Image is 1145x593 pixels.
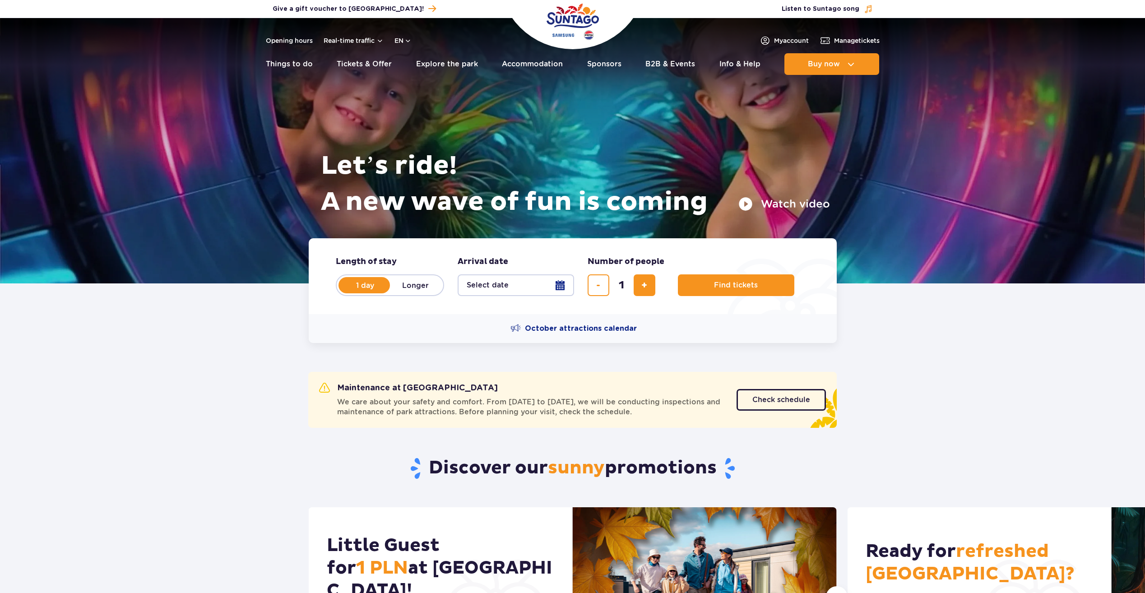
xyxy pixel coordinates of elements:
[336,256,397,267] span: Length of stay
[510,323,637,334] a: October attractions calendar
[266,36,313,45] a: Opening hours
[337,53,392,75] a: Tickets & Offer
[808,60,840,68] span: Buy now
[587,53,621,75] a: Sponsors
[458,256,508,267] span: Arrival date
[611,274,632,296] input: number of tickets
[339,276,391,295] label: 1 day
[737,389,826,411] a: Check schedule
[458,274,574,296] button: Select date
[782,5,873,14] button: Listen to Suntago song
[416,53,478,75] a: Explore the park
[394,36,412,45] button: en
[588,256,664,267] span: Number of people
[678,274,794,296] button: Find tickets
[273,3,436,15] a: Give a gift voucher to [GEOGRAPHIC_DATA]!
[321,148,830,220] h1: Let’s ride! A new wave of fun is coming
[337,397,726,417] span: We care about your safety and comfort. From [DATE] to [DATE], we will be conducting inspections a...
[502,53,563,75] a: Accommodation
[356,557,408,579] span: 1 PLN
[634,274,655,296] button: add ticket
[324,37,384,44] button: Real-time traffic
[760,35,809,46] a: Myaccount
[714,281,758,289] span: Find tickets
[866,540,1075,585] span: refreshed [GEOGRAPHIC_DATA]?
[273,5,424,14] span: Give a gift voucher to [GEOGRAPHIC_DATA]!
[390,276,441,295] label: Longer
[820,35,880,46] a: Managetickets
[866,540,1094,585] h2: Ready for
[645,53,695,75] a: B2B & Events
[774,36,809,45] span: My account
[308,457,837,480] h2: Discover our promotions
[784,53,879,75] button: Buy now
[782,5,859,14] span: Listen to Suntago song
[309,238,837,314] form: Planning your visit to Park of Poland
[834,36,880,45] span: Manage tickets
[266,53,313,75] a: Things to do
[588,274,609,296] button: remove ticket
[719,53,760,75] a: Info & Help
[752,396,810,403] span: Check schedule
[525,324,637,334] span: October attractions calendar
[738,197,830,211] button: Watch video
[548,457,605,479] span: sunny
[319,383,498,394] h2: Maintenance at [GEOGRAPHIC_DATA]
